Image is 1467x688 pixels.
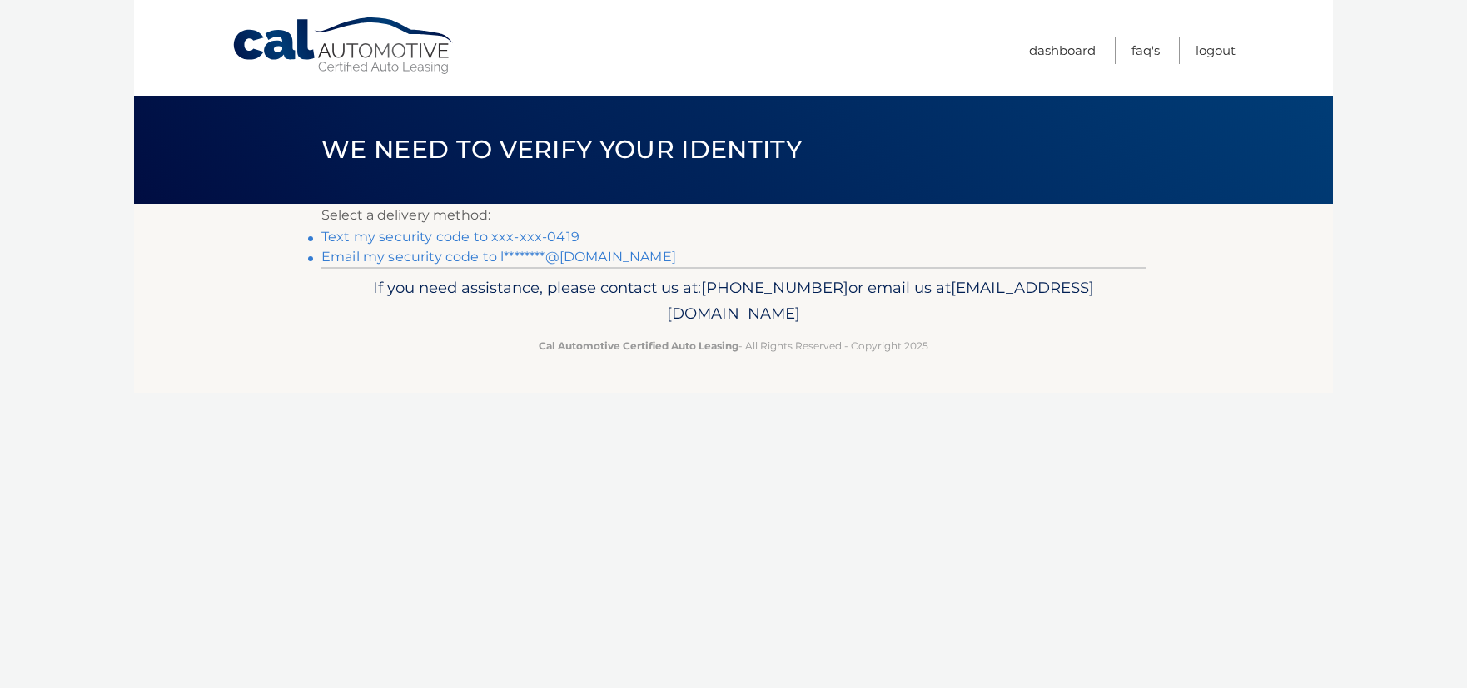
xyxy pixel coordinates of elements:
[332,275,1135,328] p: If you need assistance, please contact us at: or email us at
[1029,37,1096,64] a: Dashboard
[321,134,802,165] span: We need to verify your identity
[1131,37,1160,64] a: FAQ's
[321,204,1146,227] p: Select a delivery method:
[321,249,676,265] a: Email my security code to l********@[DOMAIN_NAME]
[321,229,579,245] a: Text my security code to xxx-xxx-0419
[1196,37,1236,64] a: Logout
[231,17,456,76] a: Cal Automotive
[701,278,848,297] span: [PHONE_NUMBER]
[332,337,1135,354] p: - All Rights Reserved - Copyright 2025
[539,339,738,352] strong: Cal Automotive Certified Auto Leasing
